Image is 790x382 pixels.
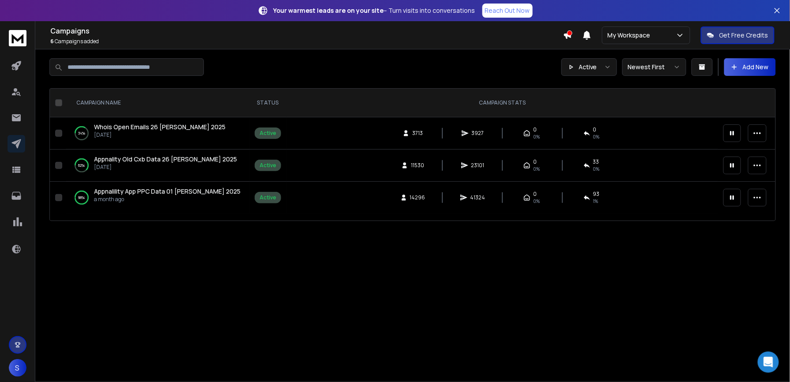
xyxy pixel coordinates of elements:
a: Reach Out Now [482,4,533,18]
span: 23101 [471,162,484,169]
span: 0% [533,165,540,172]
span: 93 [593,191,600,198]
th: STATUS [249,89,286,117]
th: CAMPAIGN NAME [66,89,249,117]
p: a month ago [94,196,241,203]
th: CAMPAIGN STATS [286,89,718,117]
span: 0 % [593,165,600,172]
span: 41324 [470,194,485,201]
p: [DATE] [94,164,237,171]
div: Active [260,194,276,201]
span: 3713 [412,130,423,137]
p: [DATE] [94,131,226,139]
span: 3927 [471,130,484,137]
span: 0 [593,126,597,133]
span: Appnality Old Cxb Data 26 [PERSON_NAME] 2025 [94,155,237,163]
p: My Workspace [608,31,654,40]
p: Active [579,63,597,71]
span: 0% [533,198,540,205]
span: Whois Open Emails 26 [PERSON_NAME] 2025 [94,123,226,131]
span: 0 [533,126,537,133]
strong: Your warmest leads are on your site [274,6,384,15]
td: 98%Appnalility App PPC Data 01 [PERSON_NAME] 2025a month ago [66,182,249,214]
span: 0 % [593,133,600,140]
p: Campaigns added [50,38,563,45]
p: 62 % [79,161,85,170]
a: Appnality Old Cxb Data 26 [PERSON_NAME] 2025 [94,155,237,164]
p: 98 % [79,193,85,202]
div: Open Intercom Messenger [758,352,779,373]
span: 11530 [411,162,424,169]
div: Active [260,130,276,137]
div: Active [260,162,276,169]
td: 34%Whois Open Emails 26 [PERSON_NAME] 2025[DATE] [66,117,249,150]
p: – Turn visits into conversations [274,6,475,15]
a: Whois Open Emails 26 [PERSON_NAME] 2025 [94,123,226,131]
button: Newest First [622,58,686,76]
span: 14296 [410,194,425,201]
p: 34 % [78,129,85,138]
td: 62%Appnality Old Cxb Data 26 [PERSON_NAME] 2025[DATE] [66,150,249,182]
button: S [9,359,26,377]
p: Get Free Credits [719,31,768,40]
span: 0 [533,191,537,198]
img: logo [9,30,26,46]
span: 0 [533,158,537,165]
span: 1 % [593,198,598,205]
span: 6 [50,37,54,45]
a: Appnalility App PPC Data 01 [PERSON_NAME] 2025 [94,187,241,196]
p: Reach Out Now [485,6,530,15]
span: 0% [533,133,540,140]
h1: Campaigns [50,26,563,36]
button: Add New [724,58,776,76]
button: Get Free Credits [701,26,775,44]
span: 33 [593,158,599,165]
